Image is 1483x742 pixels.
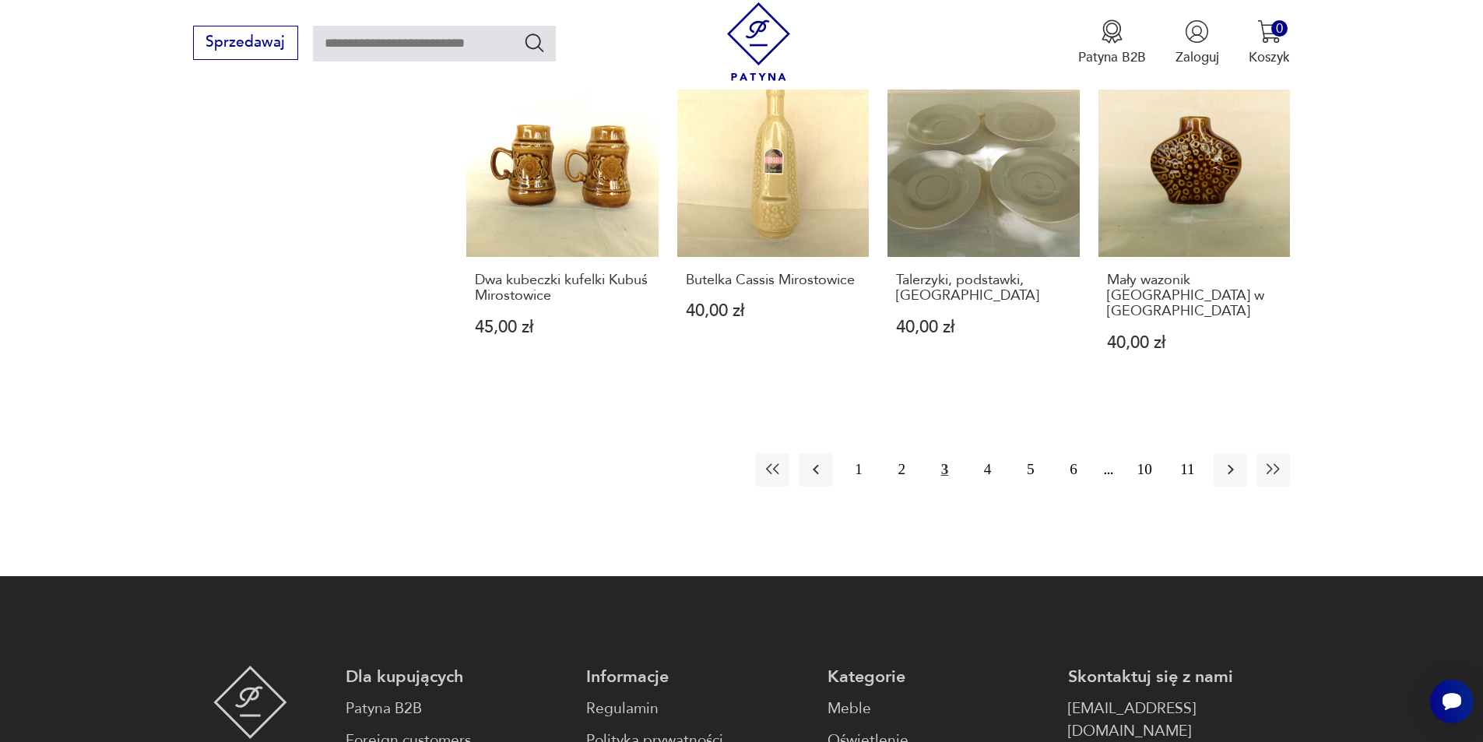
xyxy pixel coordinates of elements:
h3: Talerzyki, podstawki, [GEOGRAPHIC_DATA] [896,273,1071,304]
button: Patyna B2B [1078,19,1146,66]
button: 5 [1014,453,1047,487]
button: 6 [1056,453,1090,487]
img: Ikonka użytkownika [1185,19,1209,44]
p: 40,00 zł [896,319,1071,336]
p: Kategorie [828,666,1049,688]
img: Ikona koszyka [1257,19,1281,44]
button: Zaloguj [1176,19,1219,66]
p: 40,00 zł [686,303,861,319]
h3: Butelka Cassis Mirostowice [686,273,861,288]
a: Ikona medaluPatyna B2B [1078,19,1146,66]
h3: Mały wazonik [GEOGRAPHIC_DATA] w [GEOGRAPHIC_DATA] [1107,273,1282,320]
p: 45,00 zł [475,319,650,336]
a: Talerzyki, podstawki, MirostowiceTalerzyki, podstawki, [GEOGRAPHIC_DATA]40,00 zł [887,65,1080,388]
a: Butelka Cassis MirostowiceButelka Cassis Mirostowice40,00 zł [677,65,870,388]
iframe: Smartsupp widget button [1430,680,1474,723]
p: Patyna B2B [1078,48,1146,66]
button: 4 [971,453,1004,487]
img: Patyna - sklep z meblami i dekoracjami vintage [719,2,798,81]
div: 0 [1271,20,1288,37]
button: 1 [842,453,875,487]
a: Mały wazonik Mirostowice w ciemnej polewieMały wazonik [GEOGRAPHIC_DATA] w [GEOGRAPHIC_DATA]40,00 zł [1098,65,1291,388]
a: Patyna B2B [346,698,568,720]
button: Sprzedawaj [193,26,298,60]
button: Szukaj [523,31,546,54]
button: 3 [928,453,961,487]
p: Skontaktuj się z nami [1068,666,1290,688]
p: Koszyk [1249,48,1290,66]
button: 0Koszyk [1249,19,1290,66]
h3: Dwa kubeczki kufelki Kubuś Mirostowice [475,273,650,304]
a: Regulamin [586,698,808,720]
a: Dwa kubeczki kufelki Kubuś MirostowiceDwa kubeczki kufelki Kubuś Mirostowice45,00 zł [466,65,659,388]
p: 40,00 zł [1107,335,1282,351]
button: 2 [885,453,919,487]
button: 11 [1171,453,1204,487]
p: Dla kupujących [346,666,568,688]
p: Informacje [586,666,808,688]
p: Zaloguj [1176,48,1219,66]
a: Meble [828,698,1049,720]
img: Ikona medalu [1100,19,1124,44]
button: 10 [1128,453,1161,487]
img: Patyna - sklep z meblami i dekoracjami vintage [213,666,287,739]
a: Sprzedawaj [193,37,298,50]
